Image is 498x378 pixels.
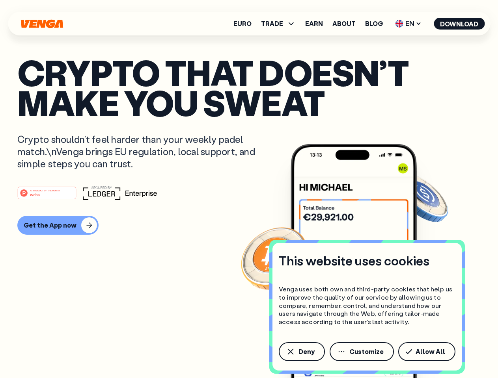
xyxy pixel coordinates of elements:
span: Customize [349,348,384,355]
a: Earn [305,20,323,27]
tspan: #1 PRODUCT OF THE MONTH [30,189,60,191]
tspan: Web3 [30,192,40,196]
button: Get the App now [17,216,99,235]
button: Deny [279,342,325,361]
p: Venga uses both own and third-party cookies that help us to improve the quality of our service by... [279,285,455,326]
span: Deny [298,348,315,355]
div: Get the App now [24,221,76,229]
h4: This website uses cookies [279,252,429,269]
svg: Home [20,19,64,28]
button: Customize [330,342,394,361]
p: Crypto shouldn’t feel harder than your weekly padel match.\nVenga brings EU regulation, local sup... [17,133,267,170]
span: Allow All [416,348,445,355]
img: Bitcoin [239,222,310,293]
a: Euro [233,20,252,27]
span: TRADE [261,20,283,27]
img: flag-uk [395,20,403,28]
span: EN [392,17,424,30]
span: TRADE [261,19,296,28]
a: Blog [365,20,383,27]
a: #1 PRODUCT OF THE MONTHWeb3 [17,191,76,201]
p: Crypto that doesn’t make you sweat [17,57,481,117]
img: USDC coin [393,169,450,226]
a: About [332,20,356,27]
a: Get the App now [17,216,481,235]
button: Allow All [398,342,455,361]
button: Download [434,18,485,30]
